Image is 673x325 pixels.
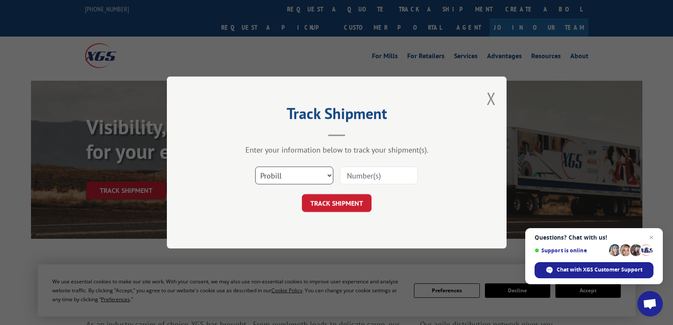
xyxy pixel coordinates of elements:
span: Close chat [646,232,656,243]
span: Questions? Chat with us! [535,234,653,241]
span: Support is online [535,247,606,254]
input: Number(s) [340,167,418,184]
button: TRACK SHIPMENT [302,194,372,212]
h2: Track Shipment [209,107,464,124]
div: Enter your information below to track your shipment(s). [209,145,464,155]
button: Close modal [487,87,496,110]
div: Chat with XGS Customer Support [535,262,653,278]
div: Open chat [637,291,663,317]
span: Chat with XGS Customer Support [557,266,642,274]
